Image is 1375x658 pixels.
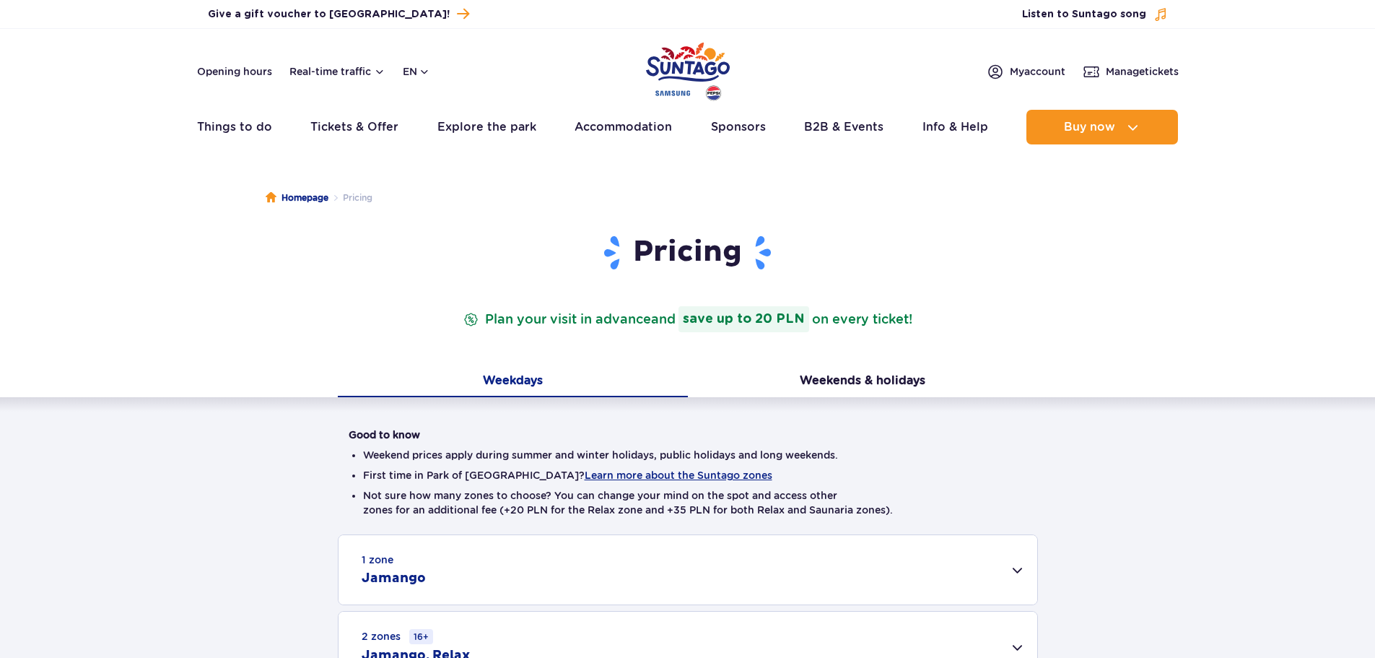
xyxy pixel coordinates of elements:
span: Buy now [1064,121,1115,134]
span: Give a gift voucher to [GEOGRAPHIC_DATA]! [208,7,450,22]
h1: Pricing [349,234,1027,272]
small: 1 zone [362,553,393,567]
li: Weekend prices apply during summer and winter holidays, public holidays and long weekends. [363,448,1013,462]
a: B2B & Events [804,110,883,144]
a: Give a gift voucher to [GEOGRAPHIC_DATA]! [208,4,469,24]
li: Not sure how many zones to choose? You can change your mind on the spot and access other zones fo... [363,488,1013,517]
button: Buy now [1026,110,1178,144]
a: Park of Poland [646,36,730,103]
strong: Good to know [349,429,420,441]
p: Plan your visit in advance on every ticket! [460,306,915,332]
span: Listen to Suntago song [1022,7,1146,22]
a: Opening hours [197,64,272,79]
a: Sponsors [711,110,766,144]
button: Weekends & holidays [688,367,1038,397]
h2: Jamango [362,570,426,587]
small: 16+ [409,629,433,644]
a: Tickets & Offer [310,110,398,144]
a: Homepage [266,191,328,205]
a: Accommodation [575,110,672,144]
a: Things to do [197,110,272,144]
button: Real-time traffic [289,66,385,77]
li: First time in Park of [GEOGRAPHIC_DATA]? [363,468,1013,482]
span: My account [1010,64,1065,79]
button: Listen to Suntago song [1022,7,1168,22]
button: Weekdays [338,367,688,397]
button: en [403,64,430,79]
button: Learn more about the Suntago zones [585,469,772,481]
li: Pricing [328,191,372,205]
span: Manage tickets [1106,64,1179,79]
a: Managetickets [1083,63,1179,80]
a: Explore the park [437,110,536,144]
a: Myaccount [987,63,1065,80]
small: 2 zones [362,629,433,644]
a: Info & Help [922,110,988,144]
strong: save up to 20 PLN [678,306,809,332]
